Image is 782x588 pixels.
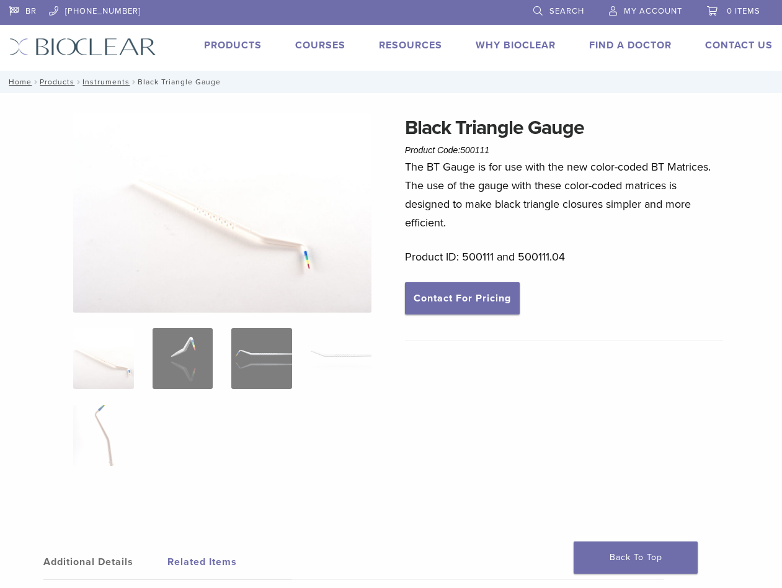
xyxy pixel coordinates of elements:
a: Instruments [82,78,130,86]
a: Why Bioclear [476,39,556,51]
p: Product ID: 500111 and 500111.04 [405,247,723,266]
span: Search [549,6,584,16]
a: Contact Us [705,39,773,51]
img: Black Triangle Gauge - Image 4 [311,328,371,389]
span: My Account [624,6,682,16]
a: Contact For Pricing [405,282,520,314]
a: Products [40,78,74,86]
span: / [32,79,40,85]
img: Black Triangle Gauge - Image 5 [73,405,134,466]
a: Products [204,39,262,51]
span: / [130,79,138,85]
a: Resources [379,39,442,51]
img: Black Triangle Gauge-1 [73,113,372,313]
span: Product Code: [405,145,489,155]
img: Black-Triangle-Gauge-1-324x324.jpg [73,328,134,389]
img: Black Triangle Gauge - Image 2 [153,328,213,389]
a: Home [5,78,32,86]
a: Courses [295,39,345,51]
span: 0 items [727,6,760,16]
a: Find A Doctor [589,39,672,51]
span: 500111 [460,145,489,155]
a: Back To Top [574,541,698,574]
img: Bioclear [9,38,156,56]
p: The BT Gauge is for use with the new color-coded BT Matrices. The use of the gauge with these col... [405,158,723,232]
h1: Black Triangle Gauge [405,113,723,143]
a: Related Items [167,545,291,579]
img: Black Triangle Gauge - Image 3 [231,328,292,389]
span: / [74,79,82,85]
a: Additional Details [43,545,167,579]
